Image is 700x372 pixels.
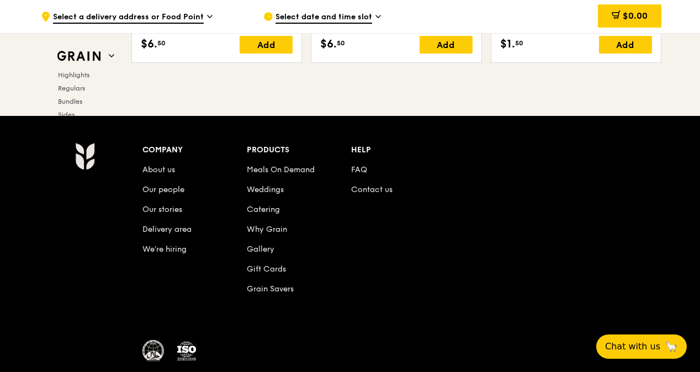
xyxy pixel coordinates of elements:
[515,39,523,47] span: 50
[420,36,473,54] div: Add
[142,225,192,234] a: Delivery area
[142,142,247,158] div: Company
[240,36,293,54] div: Add
[142,245,187,254] a: We’re hiring
[157,39,166,47] span: 50
[605,340,660,353] span: Chat with us
[351,165,367,174] a: FAQ
[596,334,687,359] button: Chat with us🦙
[247,165,315,174] a: Meals On Demand
[142,340,165,362] img: MUIS Halal Certified
[75,142,94,170] img: Grain
[247,264,286,274] a: Gift Cards
[58,84,85,92] span: Regulars
[337,39,345,47] span: 50
[58,71,89,79] span: Highlights
[176,340,198,362] img: ISO Certified
[247,205,280,214] a: Catering
[351,142,455,158] div: Help
[275,12,372,24] span: Select date and time slot
[53,12,204,24] span: Select a delivery address or Food Point
[58,98,82,105] span: Bundles
[247,185,284,194] a: Weddings
[142,165,175,174] a: About us
[247,142,351,158] div: Products
[142,205,182,214] a: Our stories
[247,245,274,254] a: Gallery
[247,284,294,294] a: Grain Savers
[54,46,104,66] img: Grain web logo
[141,36,157,52] span: $6.
[351,185,393,194] a: Contact us
[623,10,648,21] span: $0.00
[665,340,678,353] span: 🦙
[247,225,287,234] a: Why Grain
[58,111,75,119] span: Sides
[599,36,652,54] div: Add
[500,36,515,52] span: $1.
[320,36,337,52] span: $6.
[142,185,184,194] a: Our people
